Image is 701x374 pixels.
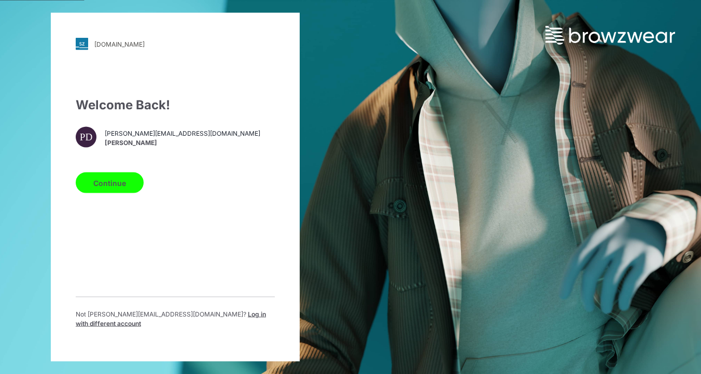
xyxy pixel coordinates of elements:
[76,38,88,50] img: svg+xml;base64,PHN2ZyB3aWR0aD0iMjgiIGhlaWdodD0iMjgiIHZpZXdCb3g9IjAgMCAyOCAyOCIgZmlsbD0ibm9uZSIgeG...
[105,128,260,138] span: [PERSON_NAME][EMAIL_ADDRESS][DOMAIN_NAME]
[76,38,275,50] a: [DOMAIN_NAME]
[105,138,260,147] span: [PERSON_NAME]
[545,26,675,45] img: browzwear-logo.73288ffb.svg
[76,96,275,114] div: Welcome Back!
[76,310,275,328] p: Not [PERSON_NAME][EMAIL_ADDRESS][DOMAIN_NAME] ?
[76,127,96,148] div: PD
[76,172,144,193] button: Continue
[94,40,145,48] div: [DOMAIN_NAME]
